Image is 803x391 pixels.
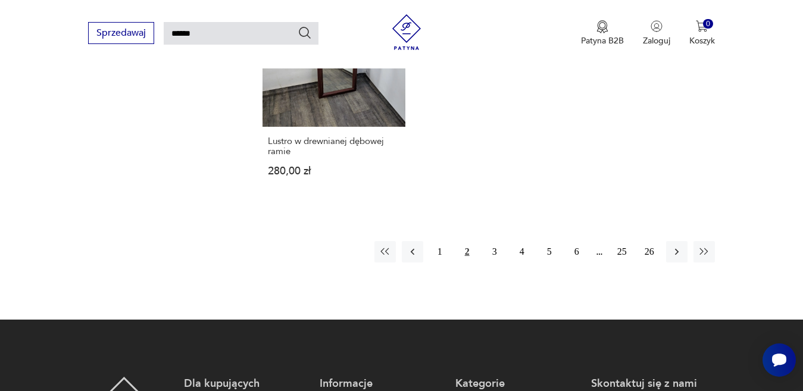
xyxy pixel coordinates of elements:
img: Ikona medalu [596,20,608,33]
button: 2 [457,241,478,262]
p: Informacje [320,377,443,391]
img: Patyna - sklep z meblami i dekoracjami vintage [389,14,424,50]
p: Skontaktuj się z nami [591,377,715,391]
button: 26 [639,241,660,262]
p: Kategorie [455,377,579,391]
p: Koszyk [689,35,715,46]
a: Sprzedawaj [88,30,154,38]
p: Zaloguj [643,35,670,46]
p: Dla kupujących [184,377,308,391]
button: 0Koszyk [689,20,715,46]
a: Ikona medaluPatyna B2B [581,20,624,46]
button: 6 [566,241,588,262]
button: Sprzedawaj [88,22,154,44]
p: Patyna B2B [581,35,624,46]
button: Zaloguj [643,20,670,46]
p: 280,00 zł [268,166,400,176]
button: 25 [611,241,633,262]
iframe: Smartsupp widget button [763,343,796,377]
button: 5 [539,241,560,262]
img: Ikonka użytkownika [651,20,663,32]
h3: Lustro w drewnianej dębowej ramie [268,136,400,157]
button: 3 [484,241,505,262]
div: 0 [703,19,713,29]
img: Ikona koszyka [696,20,708,32]
button: 4 [511,241,533,262]
button: Szukaj [298,26,312,40]
button: 1 [429,241,451,262]
button: Patyna B2B [581,20,624,46]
